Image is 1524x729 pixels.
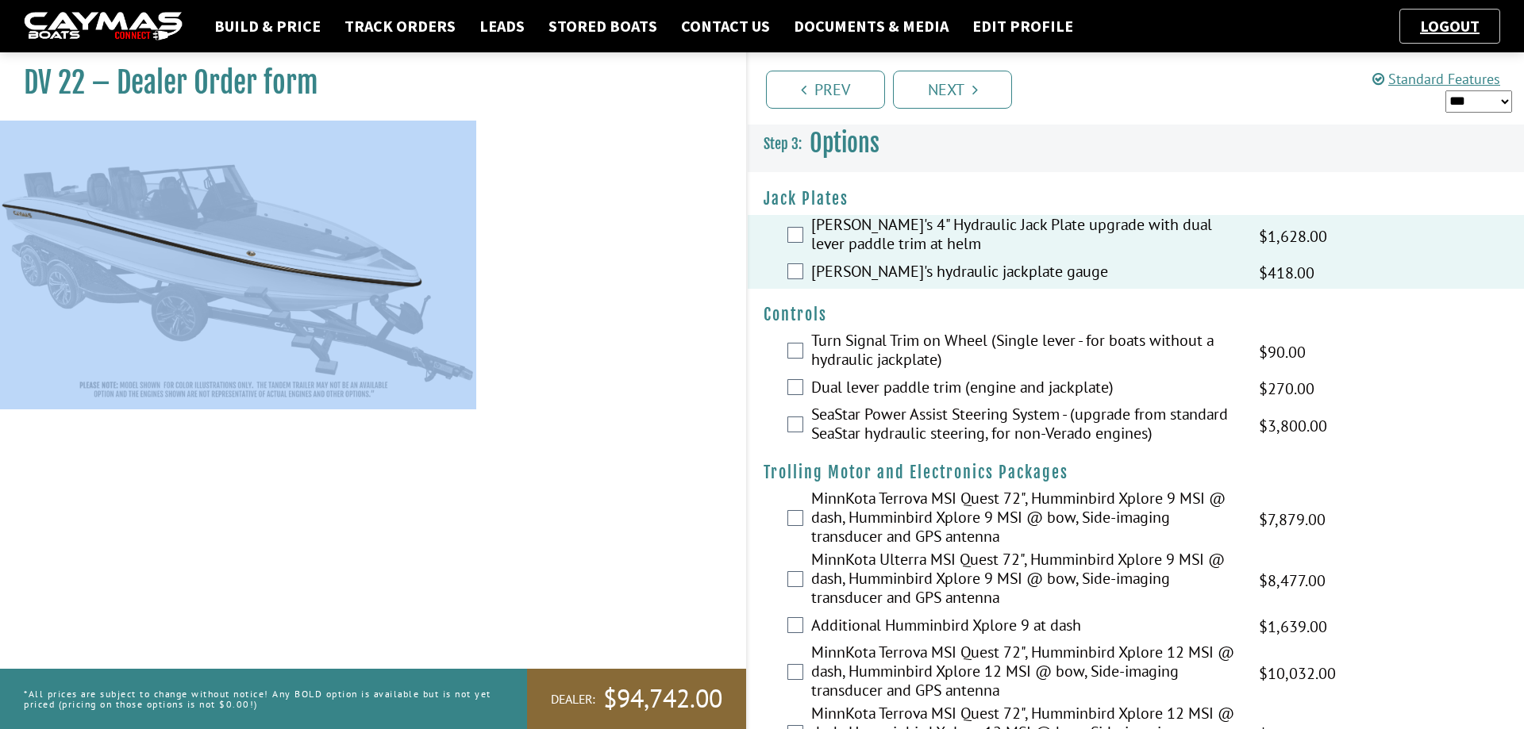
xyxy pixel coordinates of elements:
span: $1,639.00 [1259,615,1327,639]
a: Stored Boats [541,16,665,36]
label: SeaStar Power Assist Steering System - (upgrade from standard SeaStar hydraulic steering, for non... [811,405,1239,447]
label: [PERSON_NAME]'s hydraulic jackplate gauge [811,262,1239,285]
p: *All prices are subject to change without notice! Any BOLD option is available but is not yet pri... [24,681,491,717]
a: Edit Profile [964,16,1081,36]
span: $418.00 [1259,261,1314,285]
label: Turn Signal Trim on Wheel (Single lever - for boats without a hydraulic jackplate) [811,331,1239,373]
a: Contact Us [673,16,778,36]
img: caymas-dealer-connect-2ed40d3bc7270c1d8d7ffb4b79bf05adc795679939227970def78ec6f6c03838.gif [24,12,183,41]
h4: Trolling Motor and Electronics Packages [764,462,1508,482]
a: Leads [471,16,533,36]
span: $3,800.00 [1259,414,1327,438]
h4: Jack Plates [764,189,1508,209]
label: Additional Humminbird Xplore 9 at dash [811,616,1239,639]
a: Build & Price [206,16,329,36]
a: Dealer:$94,742.00 [527,669,746,729]
span: $7,879.00 [1259,508,1326,531]
a: Track Orders [337,16,464,36]
h3: Options [748,114,1524,173]
ul: Pagination [762,68,1524,109]
a: Standard Features [1372,70,1500,88]
label: MinnKota Terrova MSI Quest 72", Humminbird Xplore 12 MSI @ dash, Humminbird Xplore 12 MSI @ bow, ... [811,643,1239,704]
span: $94,742.00 [603,682,722,716]
h1: DV 22 – Dealer Order form [24,65,706,101]
span: $90.00 [1259,340,1306,364]
span: Dealer: [551,691,595,708]
a: Logout [1412,16,1487,36]
label: [PERSON_NAME]'s 4" Hydraulic Jack Plate upgrade with dual lever paddle trim at helm [811,215,1239,257]
a: Prev [766,71,885,109]
span: $1,628.00 [1259,224,1327,248]
h4: Controls [764,305,1508,324]
span: $270.00 [1259,377,1314,401]
label: MinnKota Terrova MSI Quest 72", Humminbird Xplore 9 MSI @ dash, Humminbird Xplore 9 MSI @ bow, Si... [811,489,1239,550]
span: $10,032.00 [1259,662,1336,685]
a: Next [893,71,1012,109]
label: MinnKota Ulterra MSI Quest 72", Humminbird Xplore 9 MSI @ dash, Humminbird Xplore 9 MSI @ bow, Si... [811,550,1239,611]
a: Documents & Media [786,16,956,36]
label: Dual lever paddle trim (engine and jackplate) [811,378,1239,401]
span: $8,477.00 [1259,569,1326,593]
